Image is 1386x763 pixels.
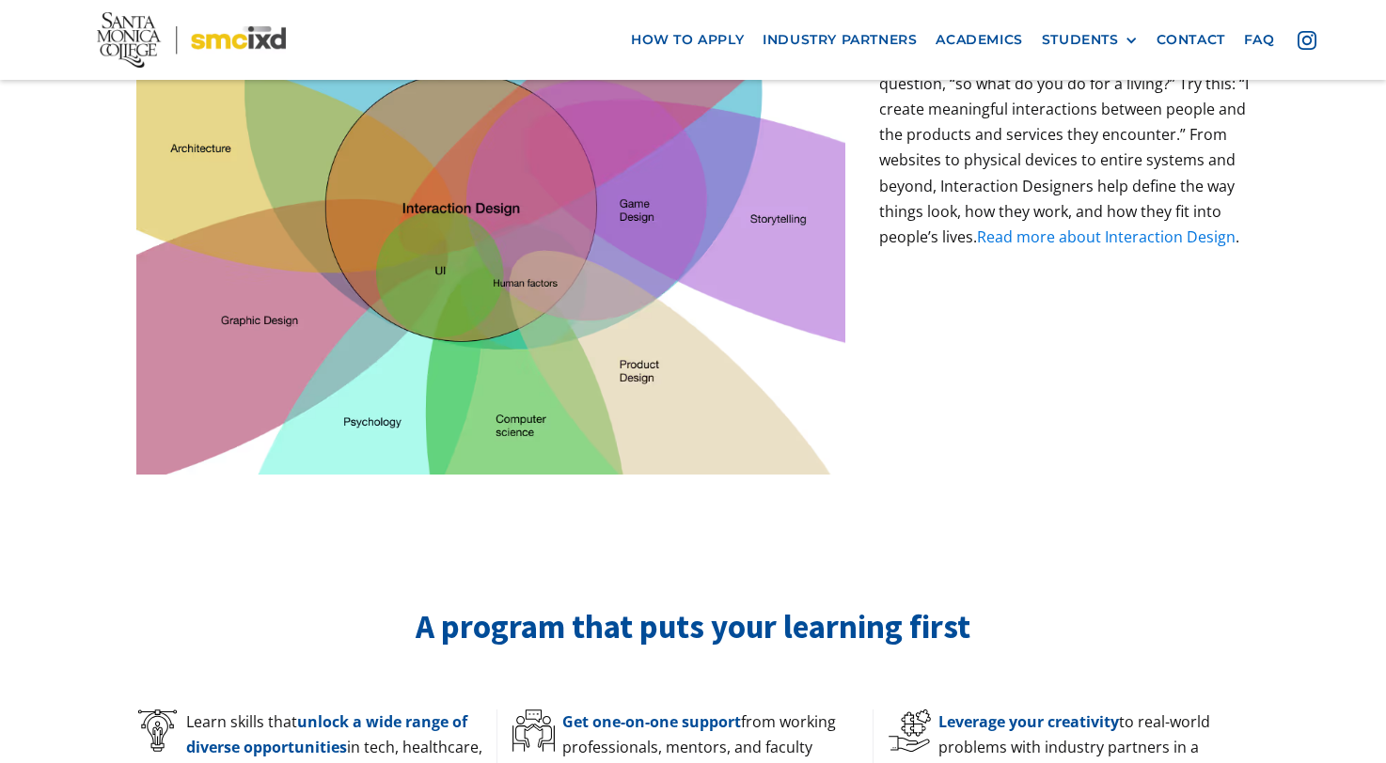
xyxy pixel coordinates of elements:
[186,711,467,757] span: unlock a wide range of diverse opportunities
[879,46,1250,251] p: Here’s how you can answer the classic party question, “so what do you do for a living?” Try this:...
[1235,23,1284,57] a: faq
[622,23,753,57] a: how to apply
[926,23,1032,57] a: Academics
[938,711,1119,732] span: Leverage your creativity
[1298,31,1316,50] img: icon - instagram
[977,226,1236,247] a: Read more about Interaction Design
[1042,32,1119,48] div: STUDENTS
[562,711,741,732] span: Get one-on-one support
[753,23,926,57] a: industry partners
[97,12,286,68] img: Santa Monica College - SMC IxD logo
[1147,23,1235,57] a: contact
[136,606,1251,649] h2: A program that puts your learning first
[1042,32,1138,48] div: STUDENTS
